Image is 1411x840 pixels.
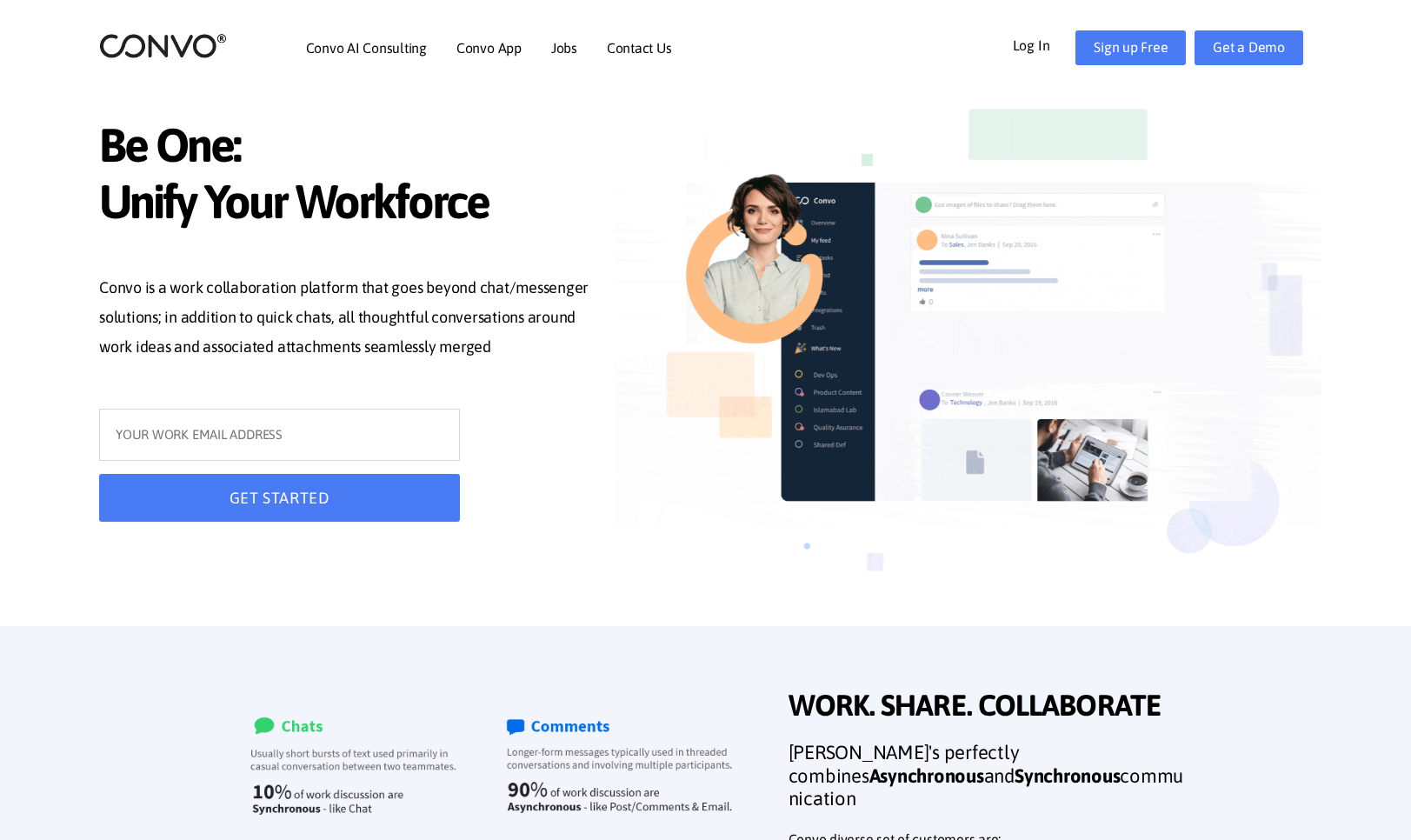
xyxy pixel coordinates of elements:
[99,273,589,365] p: Convo is a work collaboration platform that goes beyond chat/messenger solutions; in addition to ...
[1013,30,1076,58] a: Log In
[869,764,984,787] strong: Asynchronous
[607,41,672,55] a: Contact Us
[99,117,589,178] span: Be One:
[99,409,460,461] input: YOUR WORK EMAIL ADDRESS
[456,41,522,55] a: Convo App
[616,78,1321,626] img: image_not_found
[99,32,227,59] img: logo_2.png
[1075,30,1186,65] a: Sign up Free
[551,41,577,55] a: Jobs
[789,741,1188,823] h3: [PERSON_NAME]'s perfectly combines and communication
[99,174,589,235] span: Unify Your Workforce
[789,688,1188,728] span: WORK. SHARE. COLLABORATE
[1015,764,1120,787] strong: Synchronous
[306,41,427,55] a: Convo AI Consulting
[1195,30,1303,65] a: Get a Demo
[99,474,460,522] button: GET STARTED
